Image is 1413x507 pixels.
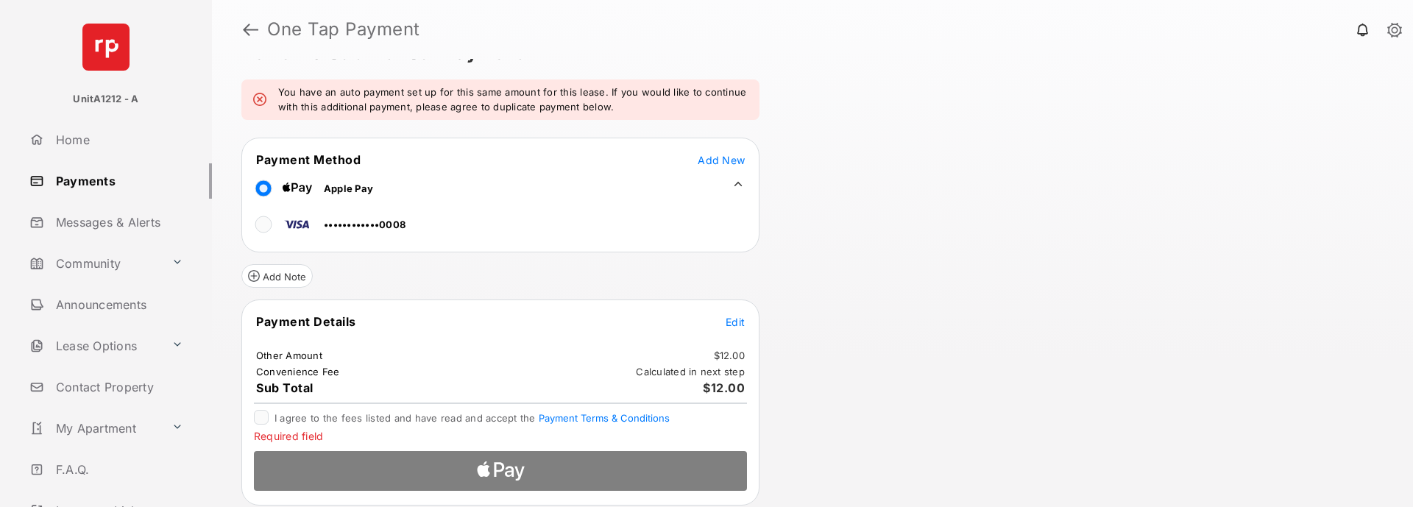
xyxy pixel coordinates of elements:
a: Community [24,246,166,281]
td: Calculated in next step [635,365,746,378]
span: Required field [254,430,323,442]
h5: Review & Submit Your Payment [241,44,1372,62]
span: Payment Details [256,314,356,329]
span: Payment Method [256,152,361,167]
a: F.A.Q. [24,452,212,487]
span: Edit [726,316,745,328]
span: Apple Pay [324,182,373,194]
td: Convenience Fee [255,365,341,378]
a: Lease Options [24,328,166,364]
img: svg+xml;base64,PHN2ZyB4bWxucz0iaHR0cDovL3d3dy53My5vcmcvMjAwMC9zdmciIHdpZHRoPSI2NCIgaGVpZ2h0PSI2NC... [82,24,130,71]
a: My Apartment [24,411,166,446]
p: UnitA1212 - A [73,92,138,107]
button: Add Note [241,264,313,288]
span: Add New [698,154,745,166]
td: Other Amount [255,349,323,362]
em: You have an auto payment set up for this same amount for this lease. If you would like to continu... [278,85,748,114]
td: $12.00 [713,349,746,362]
span: Sub Total [256,380,314,395]
a: Payments [24,163,212,199]
button: I agree to the fees listed and have read and accept the [539,412,670,424]
a: Home [24,122,212,157]
a: Contact Property [24,369,212,405]
strong: One Tap Payment [267,21,420,38]
span: $12.00 [703,380,745,395]
a: Announcements [24,287,212,322]
span: I agree to the fees listed and have read and accept the [275,412,670,424]
span: ••••••••••••0008 [324,219,406,230]
button: Edit [726,314,745,329]
button: Add New [698,152,745,167]
a: Messages & Alerts [24,205,212,240]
